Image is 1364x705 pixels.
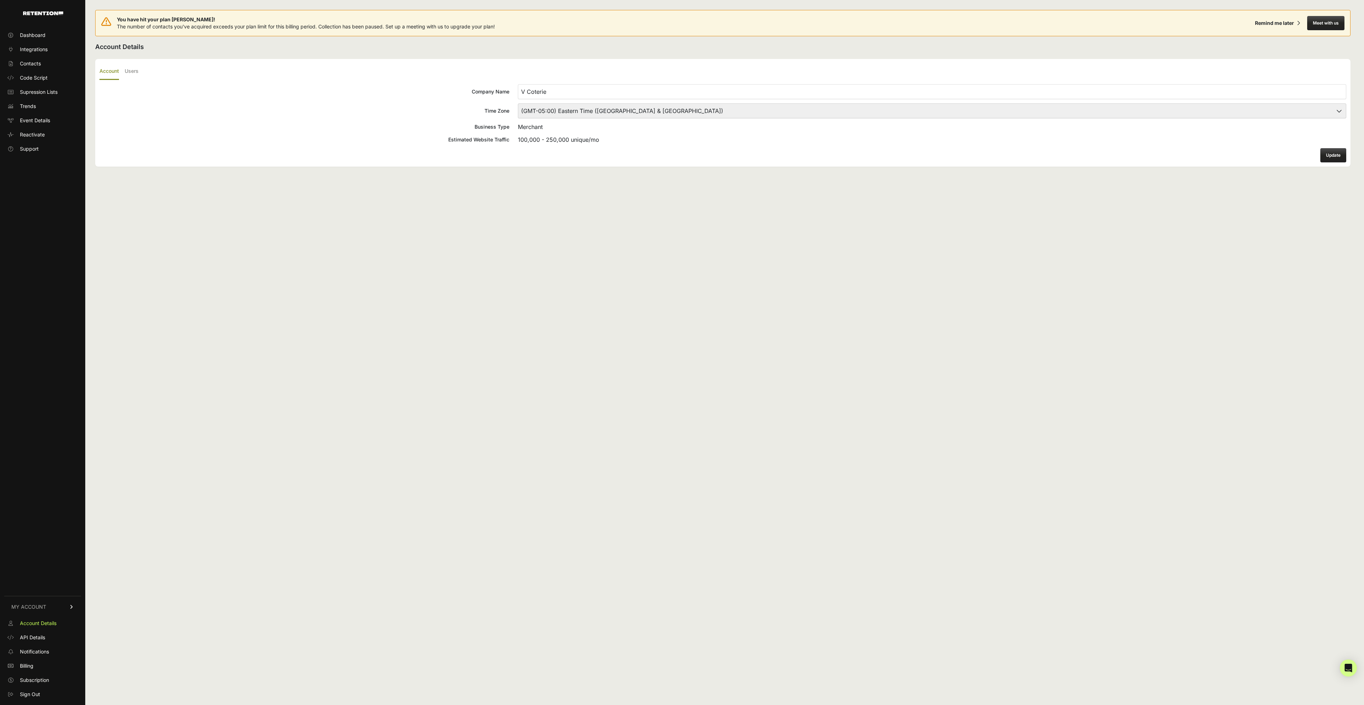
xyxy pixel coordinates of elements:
span: Subscription [20,677,49,684]
a: Reactivate [4,129,81,140]
div: Time Zone [99,107,509,114]
button: Update [1320,148,1346,162]
span: Account Details [20,620,56,627]
span: Integrations [20,46,48,53]
span: The number of contacts you've acquired exceeds your plan limit for this billing period. Collectio... [117,23,495,29]
span: API Details [20,634,45,641]
a: Supression Lists [4,86,81,98]
div: Business Type [99,123,509,130]
select: Time Zone [518,103,1346,118]
span: Reactivate [20,131,45,138]
a: Billing [4,660,81,672]
button: Remind me later [1252,17,1303,29]
a: Sign Out [4,689,81,700]
a: Integrations [4,44,81,55]
div: 100,000 - 250,000 unique/mo [518,135,1346,144]
span: Sign Out [20,691,40,698]
div: Remind me later [1255,20,1294,27]
span: Supression Lists [20,88,58,96]
span: Notifications [20,648,49,655]
a: Subscription [4,674,81,686]
span: Contacts [20,60,41,67]
a: MY ACCOUNT [4,596,81,618]
div: Estimated Website Traffic [99,136,509,143]
a: Code Script [4,72,81,84]
label: Account [99,63,119,80]
div: Merchant [518,123,1346,131]
label: Users [125,63,139,80]
input: Company Name [518,84,1346,99]
a: Trends [4,101,81,112]
a: Notifications [4,646,81,657]
div: Open Intercom Messenger [1340,660,1357,677]
span: Dashboard [20,32,45,39]
span: Code Script [20,74,48,81]
a: Account Details [4,618,81,629]
span: You have hit your plan [PERSON_NAME]! [117,16,495,23]
button: Meet with us [1307,16,1344,30]
h2: Account Details [95,42,1351,52]
span: Event Details [20,117,50,124]
img: Retention.com [23,11,63,15]
a: Event Details [4,115,81,126]
a: Contacts [4,58,81,69]
a: API Details [4,632,81,643]
a: Dashboard [4,29,81,41]
span: Support [20,145,39,152]
div: Company Name [99,88,509,95]
span: Trends [20,103,36,110]
span: MY ACCOUNT [11,603,46,610]
a: Support [4,143,81,155]
span: Billing [20,662,33,669]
